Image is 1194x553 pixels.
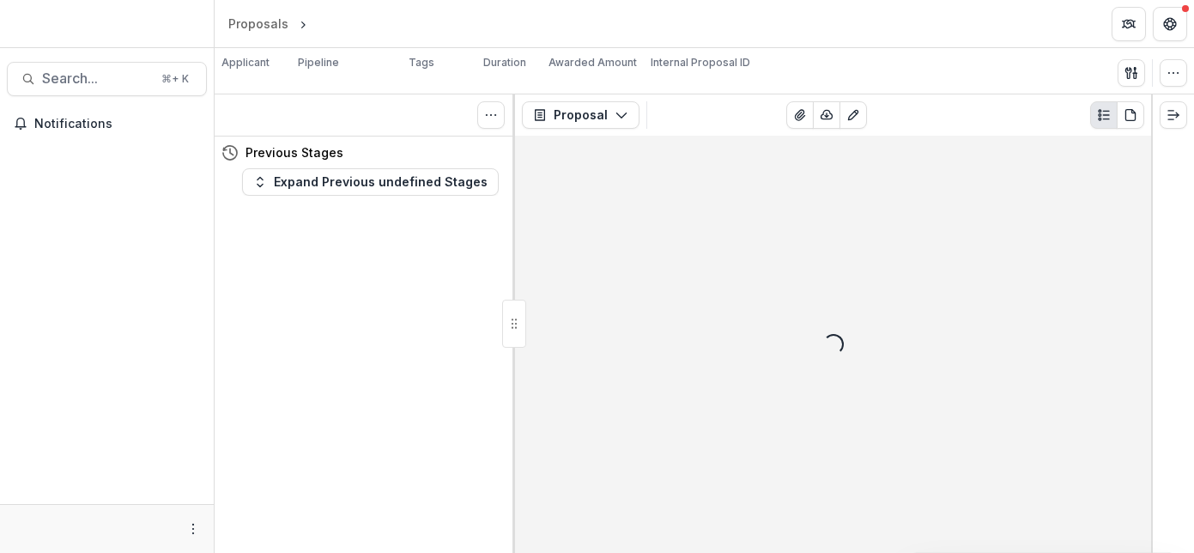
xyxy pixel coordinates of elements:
[158,70,192,88] div: ⌘ + K
[1153,7,1187,41] button: Get Help
[477,101,505,129] button: Toggle View Cancelled Tasks
[228,15,288,33] div: Proposals
[221,55,270,70] p: Applicant
[839,101,867,129] button: Edit as form
[409,55,434,70] p: Tags
[7,62,207,96] button: Search...
[183,519,203,539] button: More
[1112,7,1146,41] button: Partners
[786,101,814,129] button: View Attached Files
[221,11,384,36] nav: breadcrumb
[34,117,200,131] span: Notifications
[1160,101,1187,129] button: Expand right
[221,11,295,36] a: Proposals
[522,101,639,129] button: Proposal
[549,55,637,70] p: Awarded Amount
[7,110,207,137] button: Notifications
[242,168,499,196] button: Expand Previous undefined Stages
[42,70,151,87] span: Search...
[298,55,339,70] p: Pipeline
[1117,101,1144,129] button: PDF view
[245,143,343,161] h4: Previous Stages
[651,55,750,70] p: Internal Proposal ID
[483,55,526,70] p: Duration
[1090,101,1118,129] button: Plaintext view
